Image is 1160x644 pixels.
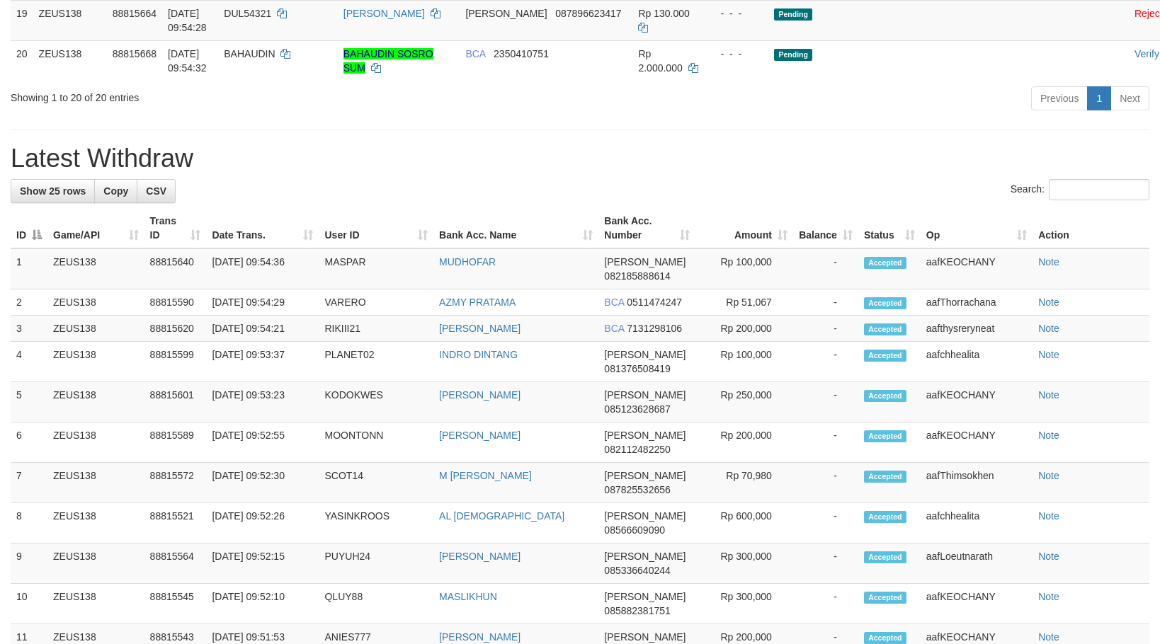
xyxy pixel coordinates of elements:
td: 5 [11,382,47,422]
a: [PERSON_NAME] [439,631,521,643]
span: BCA [465,48,485,59]
span: Pending [774,49,812,61]
th: Action [1033,208,1149,248]
span: [PERSON_NAME] [465,8,547,19]
td: 88815545 [144,584,207,624]
td: [DATE] 09:54:36 [206,248,319,289]
td: 3 [11,316,47,342]
span: Accepted [864,257,906,269]
td: 10 [11,584,47,624]
span: Copy 087825532656 to clipboard [604,484,670,495]
td: YASINKROOS [319,503,433,544]
a: Note [1038,470,1059,481]
td: - [793,584,858,624]
td: ZEUS138 [47,584,144,624]
span: Accepted [864,471,906,483]
td: 20 [11,40,33,81]
td: [DATE] 09:52:10 [206,584,319,624]
span: Copy 08566609090 to clipboard [604,524,665,536]
td: QLUY88 [319,584,433,624]
td: - [793,463,858,503]
td: [DATE] 09:52:30 [206,463,319,503]
td: MASPAR [319,248,433,289]
a: MASLIKHUN [439,591,497,602]
td: Rp 250,000 [695,382,793,422]
a: Show 25 rows [11,179,95,203]
td: ZEUS138 [47,503,144,544]
td: ZEUS138 [47,382,144,422]
td: 88815590 [144,289,207,316]
td: aafthysreryneat [921,316,1033,342]
th: Amount: activate to sort column ascending [695,208,793,248]
a: CSV [137,179,176,203]
td: 88815521 [144,503,207,544]
span: Show 25 rows [20,185,86,197]
td: Rp 51,067 [695,289,793,316]
td: [DATE] 09:52:15 [206,544,319,584]
span: Accepted [864,350,906,362]
td: VARERO [319,289,433,316]
input: Search: [1049,179,1149,200]
a: Next [1110,86,1149,110]
td: ZEUS138 [47,422,144,463]
td: - [793,342,858,382]
td: 4 [11,342,47,382]
td: SCOT14 [319,463,433,503]
span: [PERSON_NAME] [604,631,686,643]
span: [DATE] 09:54:32 [168,48,207,74]
label: Search: [1011,179,1149,200]
a: 1 [1087,86,1111,110]
td: [DATE] 09:53:23 [206,382,319,422]
a: [PERSON_NAME] [439,389,521,401]
span: Accepted [864,632,906,644]
a: [PERSON_NAME] [439,430,521,441]
td: aafKEOCHANY [921,584,1033,624]
a: M [PERSON_NAME] [439,470,532,481]
th: Status: activate to sort column ascending [858,208,921,248]
span: Copy 081376508419 to clipboard [604,363,670,374]
td: 88815640 [144,248,207,289]
a: Note [1038,323,1059,334]
td: aafLoeutnarath [921,544,1033,584]
span: Copy 7131298106 to clipboard [627,323,682,334]
span: Pending [774,8,812,21]
td: - [793,316,858,342]
a: Note [1038,256,1059,268]
td: 1 [11,248,47,289]
td: Rp 100,000 [695,248,793,289]
span: 88815664 [113,8,157,19]
td: ZEUS138 [33,40,107,81]
span: Copy 0511474247 to clipboard [627,297,682,308]
a: Verify [1135,48,1159,59]
a: Note [1038,430,1059,441]
td: - [793,248,858,289]
td: 88815589 [144,422,207,463]
td: [DATE] 09:54:21 [206,316,319,342]
a: Note [1038,591,1059,602]
h1: Latest Withdraw [11,144,1149,173]
span: Accepted [864,551,906,563]
td: ZEUS138 [47,342,144,382]
th: Date Trans.: activate to sort column ascending [206,208,319,248]
a: [PERSON_NAME] [439,551,521,562]
span: [PERSON_NAME] [604,389,686,401]
td: RIKIII21 [319,316,433,342]
a: [PERSON_NAME] [439,323,521,334]
span: Copy 085336640244 to clipboard [604,565,670,576]
span: [PERSON_NAME] [604,591,686,602]
td: [DATE] 09:52:26 [206,503,319,544]
a: Note [1038,510,1059,522]
td: [DATE] 09:53:37 [206,342,319,382]
a: MUDHOFAR [439,256,496,268]
span: [PERSON_NAME] [604,256,686,268]
th: Op: activate to sort column ascending [921,208,1033,248]
span: [PERSON_NAME] [604,551,686,562]
span: BCA [604,323,624,334]
a: INDRO DINTANG [439,349,518,360]
td: Rp 200,000 [695,316,793,342]
th: Trans ID: activate to sort column ascending [144,208,207,248]
a: [PERSON_NAME] [343,8,425,19]
span: [PERSON_NAME] [604,349,686,360]
span: BCA [604,297,624,308]
span: Copy 087896623417 to clipboard [555,8,621,19]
